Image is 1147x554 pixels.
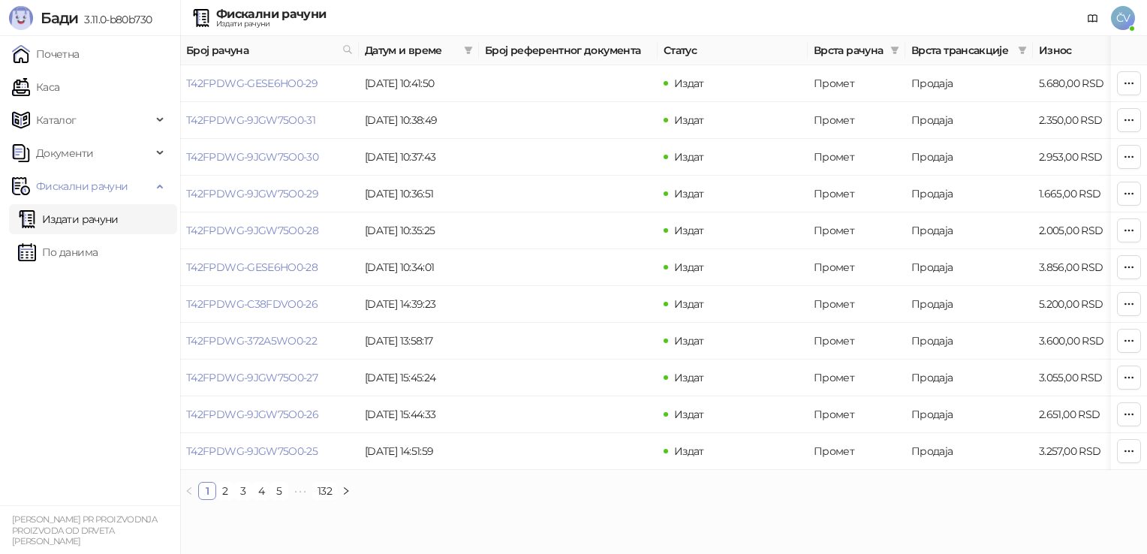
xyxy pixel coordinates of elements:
[180,482,198,500] li: Претходна страна
[359,176,479,212] td: [DATE] 10:36:51
[1033,360,1138,396] td: 3.055,00 RSD
[313,483,336,499] a: 132
[216,8,326,20] div: Фискални рачуни
[808,433,905,470] td: Промет
[674,297,704,311] span: Издат
[186,150,318,164] a: T42FPDWG-9JGW75O0-30
[808,323,905,360] td: Промет
[1033,249,1138,286] td: 3.856,00 RSD
[185,486,194,495] span: left
[808,212,905,249] td: Промет
[808,396,905,433] td: Промет
[36,105,77,135] span: Каталог
[342,486,351,495] span: right
[905,360,1033,396] td: Продаја
[905,139,1033,176] td: Продаја
[905,249,1033,286] td: Продаја
[78,13,152,26] span: 3.11.0-b80b730
[288,482,312,500] li: Следећих 5 Страна
[905,36,1033,65] th: Врста трансакције
[359,65,479,102] td: [DATE] 10:41:50
[905,102,1033,139] td: Продаја
[674,150,704,164] span: Издат
[674,77,704,90] span: Издат
[359,360,479,396] td: [DATE] 15:45:24
[905,212,1033,249] td: Продаја
[905,323,1033,360] td: Продаја
[180,249,359,286] td: T42FPDWG-GESE6HO0-28
[180,176,359,212] td: T42FPDWG-9JGW75O0-29
[1033,323,1138,360] td: 3.600,00 RSD
[658,36,808,65] th: Статус
[180,139,359,176] td: T42FPDWG-9JGW75O0-30
[808,65,905,102] td: Промет
[186,187,318,200] a: T42FPDWG-9JGW75O0-29
[1111,6,1135,30] span: ČV
[674,408,704,421] span: Издат
[198,482,216,500] li: 1
[337,482,355,500] li: Следећа страна
[890,46,899,55] span: filter
[808,249,905,286] td: Промет
[186,297,318,311] a: T42FPDWG-C38FDVO0-26
[905,176,1033,212] td: Продаја
[808,139,905,176] td: Промет
[288,482,312,500] span: •••
[1039,42,1117,59] span: Износ
[887,39,902,62] span: filter
[1033,176,1138,212] td: 1.665,00 RSD
[808,286,905,323] td: Промет
[186,408,318,421] a: T42FPDWG-9JGW75O0-26
[359,102,479,139] td: [DATE] 10:38:49
[18,237,98,267] a: По данима
[1033,212,1138,249] td: 2.005,00 RSD
[1033,396,1138,433] td: 2.651,00 RSD
[9,6,33,30] img: Logo
[12,514,157,546] small: [PERSON_NAME] PR PROIZVODNJA PROIZVODA OD DRVETA [PERSON_NAME]
[1015,39,1030,62] span: filter
[1033,286,1138,323] td: 5.200,00 RSD
[186,42,336,59] span: Број рачуна
[186,77,318,90] a: T42FPDWG-GESE6HO0-29
[359,286,479,323] td: [DATE] 14:39:23
[359,433,479,470] td: [DATE] 14:51:59
[186,224,318,237] a: T42FPDWG-9JGW75O0-28
[674,444,704,458] span: Издат
[186,371,318,384] a: T42FPDWG-9JGW75O0-27
[911,42,1012,59] span: Врста трансакције
[270,482,288,500] li: 5
[464,46,473,55] span: filter
[674,260,704,274] span: Издат
[1033,139,1138,176] td: 2.953,00 RSD
[674,334,704,348] span: Издат
[36,171,128,201] span: Фискални рачуни
[814,42,884,59] span: Врста рачуна
[808,36,905,65] th: Врста рачуна
[808,360,905,396] td: Промет
[905,286,1033,323] td: Продаја
[252,482,270,500] li: 4
[12,72,59,102] a: Каса
[359,396,479,433] td: [DATE] 15:44:33
[234,482,252,500] li: 3
[905,65,1033,102] td: Продаја
[1081,6,1105,30] a: Документација
[216,482,234,500] li: 2
[186,260,318,274] a: T42FPDWG-GESE6HO0-28
[186,113,315,127] a: T42FPDWG-9JGW75O0-31
[180,433,359,470] td: T42FPDWG-9JGW75O0-25
[217,483,233,499] a: 2
[18,204,119,234] a: Издати рачуни
[905,396,1033,433] td: Продаја
[180,396,359,433] td: T42FPDWG-9JGW75O0-26
[41,9,78,27] span: Бади
[186,444,318,458] a: T42FPDWG-9JGW75O0-25
[180,360,359,396] td: T42FPDWG-9JGW75O0-27
[180,212,359,249] td: T42FPDWG-9JGW75O0-28
[36,138,93,168] span: Документи
[180,323,359,360] td: T42FPDWG-372A5WO0-22
[180,286,359,323] td: T42FPDWG-C38FDVO0-26
[312,482,337,500] li: 132
[180,102,359,139] td: T42FPDWG-9JGW75O0-31
[674,187,704,200] span: Издат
